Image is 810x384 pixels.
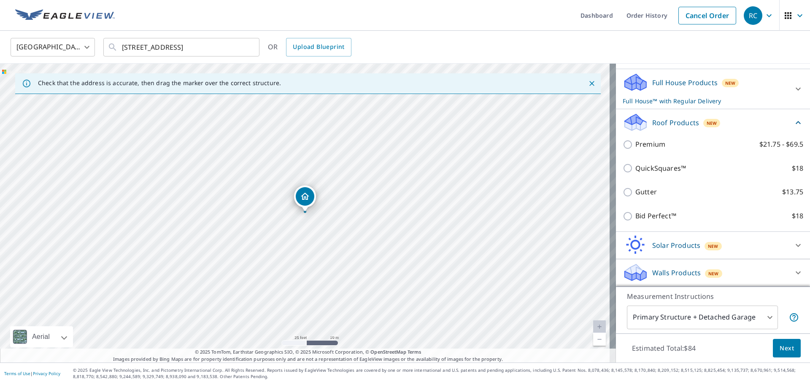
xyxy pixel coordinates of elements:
p: Check that the address is accurate, then drag the marker over the correct structure. [38,79,281,87]
p: Premium [635,139,665,150]
p: Bid Perfect™ [635,211,676,221]
div: Aerial [30,326,52,347]
img: EV Logo [15,9,115,22]
p: | [4,371,60,376]
p: $18 [792,211,803,221]
input: Search by address or latitude-longitude [122,35,242,59]
a: OpenStreetMap [370,349,406,355]
span: New [725,80,736,86]
p: Solar Products [652,240,700,250]
div: Roof ProductsNew [623,113,803,132]
button: Close [586,78,597,89]
p: Roof Products [652,118,699,128]
div: OR [268,38,351,56]
p: Measurement Instructions [627,291,799,301]
a: Terms of Use [4,371,30,376]
div: Primary Structure + Detached Garage [627,306,778,329]
p: Full House Products [652,78,718,88]
a: Current Level 20, Zoom In Disabled [593,320,606,333]
p: Full House™ with Regular Delivery [623,97,788,105]
p: Estimated Total: $84 [625,339,702,357]
span: New [708,243,718,250]
div: Solar ProductsNew [623,235,803,255]
a: Privacy Policy [33,371,60,376]
a: Upload Blueprint [286,38,351,56]
p: Gutter [635,187,657,197]
span: Next [780,343,794,354]
span: New [707,120,717,126]
p: QuickSquares™ [635,163,686,174]
span: New [708,270,719,277]
p: $13.75 [782,187,803,197]
span: © 2025 TomTom, Earthstar Geographics SIO, © 2025 Microsoft Corporation, © [195,349,421,356]
span: Your report will include the primary structure and a detached garage if one exists. [789,312,799,322]
div: Aerial [10,326,73,347]
p: Walls Products [652,268,701,278]
a: Cancel Order [678,7,736,24]
a: Current Level 20, Zoom Out [593,333,606,346]
div: Dropped pin, building 1, Residential property, 9549 Bergamo St Lake Worth, FL 33467 [294,185,316,212]
div: Walls ProductsNew [623,263,803,283]
span: Upload Blueprint [293,42,344,52]
button: Next [773,339,801,358]
p: $21.75 - $69.5 [759,139,803,150]
div: [GEOGRAPHIC_DATA] [11,35,95,59]
a: Terms [408,349,421,355]
div: Full House ProductsNewFull House™ with Regular Delivery [623,73,803,105]
div: RC [744,6,762,25]
p: © 2025 Eagle View Technologies, Inc. and Pictometry International Corp. All Rights Reserved. Repo... [73,367,806,380]
p: $18 [792,163,803,174]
